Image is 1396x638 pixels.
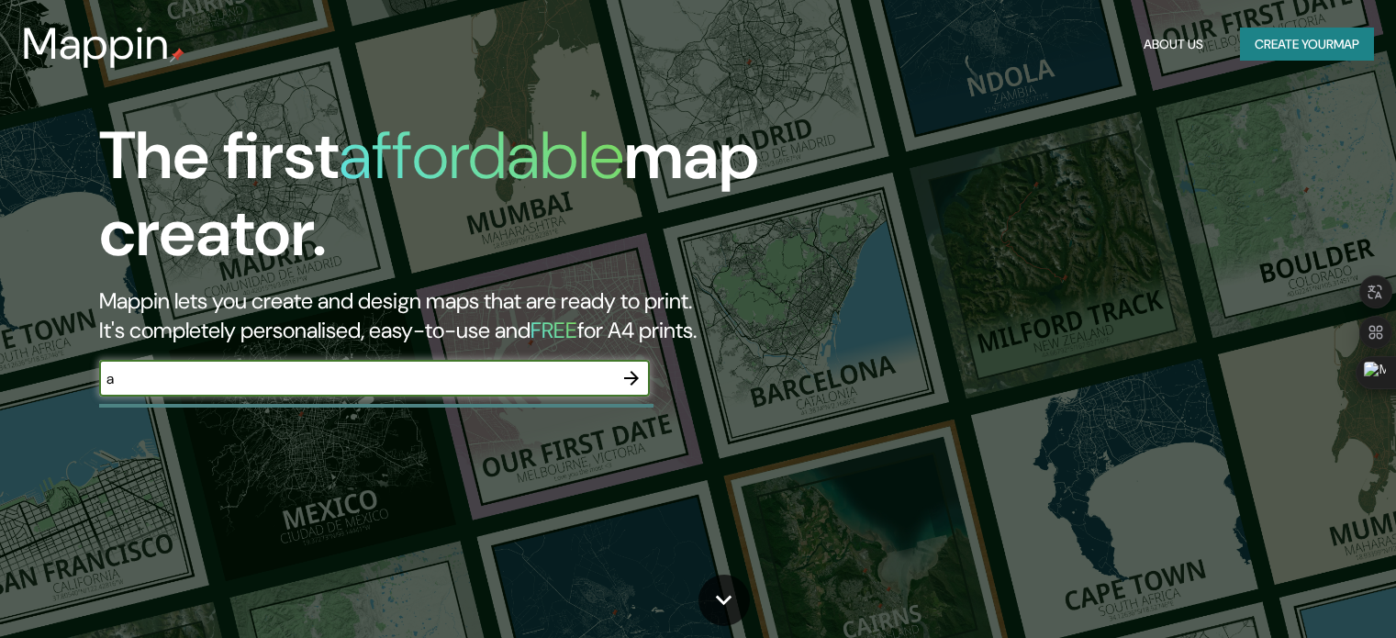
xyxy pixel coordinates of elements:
button: About Us [1136,28,1211,62]
h3: Mappin [22,18,170,70]
input: Choose your favourite place [99,368,613,389]
button: Create yourmap [1240,28,1374,62]
h2: Mappin lets you create and design maps that are ready to print. It's completely personalised, eas... [99,286,798,345]
iframe: Help widget launcher [1233,566,1376,618]
h1: The first map creator. [99,118,798,286]
h5: FREE [530,316,577,344]
h1: affordable [339,113,624,198]
img: mappin-pin [170,48,184,62]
